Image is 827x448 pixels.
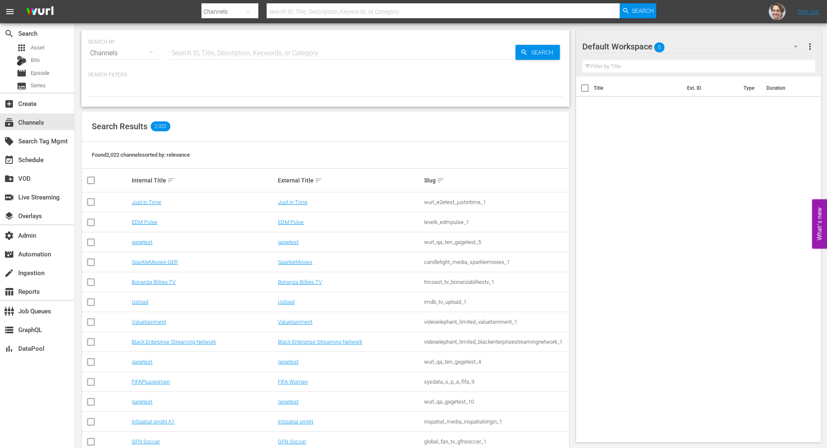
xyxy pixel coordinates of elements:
[132,279,176,285] a: Bonanza-Billies TV
[424,339,568,345] div: videoelephant_limited_blackenterprisestreamingnetwork_1
[278,259,312,265] a: SparkleMovies
[278,418,313,425] a: InSpatial origIN
[424,199,568,205] div: wurl_e2etest_justintime_1
[278,199,307,205] a: Just In Time
[594,76,682,100] th: Title
[654,39,665,56] span: 0
[632,3,654,18] span: Search
[739,76,761,100] th: Type
[424,379,568,385] div: sysdata_s_p_a_fifa_9
[132,319,166,325] a: Valuetainment
[424,219,568,225] div: levelk_edmpulse_1
[278,219,304,225] a: EDM Pulse
[4,325,14,335] span: GraphQL
[278,319,312,325] a: Valuetainment
[278,359,299,365] a: gagetest
[424,399,568,405] div: wurl_qa_gagetest_10
[4,174,14,184] span: VOD
[4,118,14,128] span: Channels
[132,418,174,425] a: InSpatial origIN A1
[528,45,560,60] span: Search
[278,239,299,245] a: gagetest
[17,56,27,66] div: Bits
[437,177,444,184] span: sort
[761,76,811,100] th: Duration
[315,177,322,184] span: sort
[582,35,806,58] div: Default Workspace
[620,3,656,18] button: Search
[132,259,178,265] a: SparkleMovies-GER
[132,438,160,445] a: GFN Soccer
[278,299,294,305] a: Upload
[31,69,49,77] span: Episode
[88,71,563,79] p: Search Filters:
[132,239,152,245] a: gagetest
[424,418,568,425] div: inspatial_media_inspatialorigin_1
[132,359,152,365] a: gagetest
[278,339,362,345] a: Black Enterprise Streaming Network
[20,2,60,22] img: ans4CAIJ8jUAAAAAAAAAAAAAAAAAAAAAAAAgQb4GAAAAAAAAAAAAAAAAAAAAAAAAJMjXAAAAAAAAAAAAAAAAAAAAAAAAgAT5G...
[424,359,568,365] div: wurl_qa_ten_gagetest_4
[812,199,827,249] button: Open Feedback Widget
[132,339,216,345] a: Black Enterprise Streaming Network
[92,152,190,158] span: Found 2,022 channels sorted by: relevance
[424,175,568,185] div: Slug
[167,177,175,184] span: sort
[424,259,568,265] div: candlelight_media_sparklemovies_1
[4,306,14,316] span: Job Queues
[31,56,40,64] span: Bits
[132,199,161,205] a: Just In Time
[278,399,299,405] a: gagetest
[278,279,322,285] a: Bonanza-Billies TV
[4,136,14,146] span: Search Tag Mgmt
[798,8,819,15] a: Sign Out
[31,81,46,90] span: Series
[4,344,14,354] span: DataPool
[132,175,275,185] div: Internal Title
[515,45,560,60] button: Search
[424,319,568,325] div: videoelephant_limited_valuetainment_1
[4,268,14,278] span: Ingestion
[151,121,170,131] span: 2,022
[4,99,14,109] span: Create
[4,192,14,202] span: Live Streaming
[4,249,14,259] span: Automation
[424,438,568,445] div: global_fan_tv_gfnsoccer_1
[278,175,422,185] div: External Title
[132,299,148,305] a: Upload
[278,379,308,385] a: FIFA Women
[17,81,27,91] span: Series
[278,438,306,445] a: GFN Soccer
[424,279,568,285] div: tricoast_tv_bonanzabilliestv_1
[682,76,739,100] th: Ext. ID
[805,37,815,57] button: more_vert
[132,399,152,405] a: gagetest
[4,29,14,39] span: Search
[769,3,785,20] img: photo.jpg
[4,287,14,297] span: Reports
[92,121,147,131] span: Search Results
[132,379,170,385] a: FIFAPluswomen
[424,239,568,245] div: wurl_qa_ten_gagetest_5
[4,155,14,165] span: Schedule
[31,44,44,52] span: Asset
[4,211,14,221] span: Overlays
[4,231,14,241] span: Admin
[17,43,27,53] span: Asset
[805,42,815,52] span: more_vert
[88,42,161,65] div: Channels
[132,219,157,225] a: EDM Pulse
[424,299,568,305] div: imdb_tv_upload_1
[17,68,27,78] span: Episode
[5,7,15,17] span: menu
